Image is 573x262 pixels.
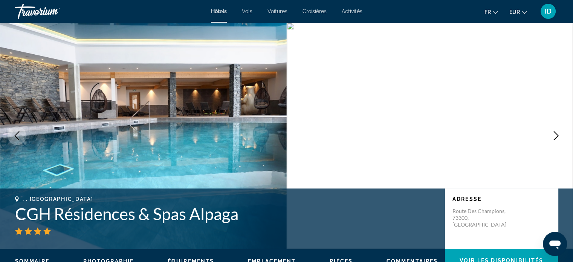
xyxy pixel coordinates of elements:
button: Change currency [509,6,527,17]
button: Previous image [8,126,26,145]
button: User Menu [538,3,558,19]
a: Activités [342,8,362,14]
a: Voitures [267,8,287,14]
button: Next image [547,126,565,145]
span: fr [484,9,491,15]
span: EUR [509,9,520,15]
a: Vols [242,8,252,14]
p: Adresse [452,196,550,202]
iframe: Bouton de lancement de la fenêtre de messagerie [543,232,567,256]
button: Change language [484,6,498,17]
p: Route Des Champions, 73300, [GEOGRAPHIC_DATA] [452,208,513,228]
span: ID [545,8,552,15]
h1: CGH Résidences & Spas Alpaga [15,204,437,224]
a: Croisières [303,8,327,14]
a: Travorium [15,2,90,21]
span: , , [GEOGRAPHIC_DATA] [23,196,93,202]
a: Hôtels [211,8,227,14]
